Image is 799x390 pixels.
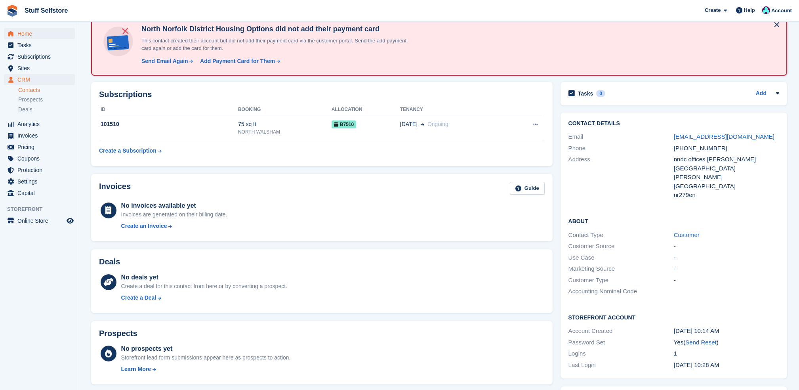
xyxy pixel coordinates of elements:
[756,89,767,98] a: Add
[400,103,508,116] th: Tenancy
[99,103,238,116] th: ID
[4,74,75,85] a: menu
[17,119,65,130] span: Analytics
[121,294,287,302] a: Create a Deal
[18,96,75,104] a: Prospects
[674,361,719,368] time: 2025-08-14 09:28:59 UTC
[762,6,770,14] img: Simon Gardner
[683,339,718,346] span: ( )
[17,63,65,74] span: Sites
[17,215,65,226] span: Online Store
[121,294,156,302] div: Create a Deal
[121,210,227,219] div: Invoices are generated on their billing date.
[674,155,779,173] div: nndc offices [PERSON_NAME][GEOGRAPHIC_DATA]
[568,155,674,200] div: Address
[99,329,137,338] h2: Prospects
[99,182,131,195] h2: Invoices
[4,40,75,51] a: menu
[674,276,779,285] div: -
[685,339,716,346] a: Send Reset
[99,257,120,266] h2: Deals
[568,217,779,225] h2: About
[744,6,755,14] span: Help
[99,147,156,155] div: Create a Subscription
[568,231,674,240] div: Contact Type
[138,37,416,52] p: This contact created their account but did not add their payment card via the customer portal. Se...
[17,51,65,62] span: Subscriptions
[141,57,188,65] div: Send Email Again
[674,182,779,191] div: [GEOGRAPHIC_DATA]
[99,143,162,158] a: Create a Subscription
[568,253,674,262] div: Use Case
[674,144,779,153] div: [PHONE_NUMBER]
[568,327,674,336] div: Account Created
[674,349,779,358] div: 1
[17,176,65,187] span: Settings
[238,103,332,116] th: Booking
[21,4,71,17] a: Stuff Selfstore
[238,128,332,136] div: NORTH WALSHAM
[121,201,227,210] div: No invoices available yet
[4,51,75,62] a: menu
[4,187,75,199] a: menu
[674,173,779,182] div: [PERSON_NAME]
[121,222,227,230] a: Create an Invoice
[4,153,75,164] a: menu
[17,187,65,199] span: Capital
[4,130,75,141] a: menu
[197,57,281,65] a: Add Payment Card for Them
[121,344,291,354] div: No prospects yet
[568,264,674,273] div: Marketing Source
[332,120,356,128] span: B7510
[17,40,65,51] span: Tasks
[568,120,779,127] h2: Contact Details
[4,176,75,187] a: menu
[568,132,674,141] div: Email
[568,276,674,285] div: Customer Type
[596,90,605,97] div: 0
[121,273,287,282] div: No deals yet
[99,120,238,128] div: 101510
[400,120,418,128] span: [DATE]
[200,57,275,65] div: Add Payment Card for Them
[568,144,674,153] div: Phone
[4,28,75,39] a: menu
[65,216,75,226] a: Preview store
[674,231,700,238] a: Customer
[674,327,779,336] div: [DATE] 10:14 AM
[138,25,416,34] h4: North Norfolk District Housing Options did not add their payment card
[18,105,75,114] a: Deals
[4,164,75,176] a: menu
[332,103,400,116] th: Allocation
[568,349,674,358] div: Logins
[568,242,674,251] div: Customer Source
[674,264,779,273] div: -
[568,313,779,321] h2: Storefront Account
[674,191,779,200] div: nr279en
[17,28,65,39] span: Home
[17,141,65,153] span: Pricing
[17,74,65,85] span: CRM
[99,90,545,99] h2: Subscriptions
[17,153,65,164] span: Coupons
[121,354,291,362] div: Storefront lead form submissions appear here as prospects to action.
[674,338,779,347] div: Yes
[7,205,79,213] span: Storefront
[18,106,32,113] span: Deals
[6,5,18,17] img: stora-icon-8386f47178a22dfd0bd8f6a31ec36ba5ce8667c1dd55bd0f319d3a0aa187defe.svg
[674,242,779,251] div: -
[121,222,167,230] div: Create an Invoice
[121,365,151,373] div: Learn More
[238,120,332,128] div: 75 sq ft
[17,130,65,141] span: Invoices
[568,361,674,370] div: Last Login
[578,90,593,97] h2: Tasks
[568,287,674,296] div: Accounting Nominal Code
[18,86,75,94] a: Contacts
[4,119,75,130] a: menu
[121,282,287,291] div: Create a deal for this contact from here or by converting a prospect.
[18,96,43,103] span: Prospects
[4,141,75,153] a: menu
[705,6,721,14] span: Create
[4,215,75,226] a: menu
